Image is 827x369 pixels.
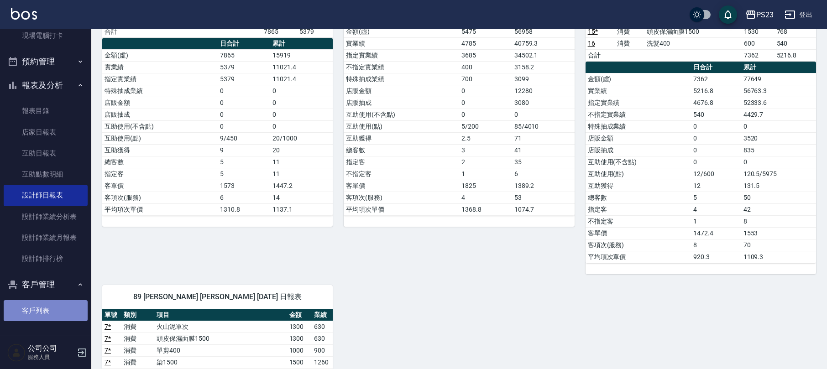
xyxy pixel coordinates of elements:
[741,73,816,85] td: 77649
[218,192,271,203] td: 6
[270,203,333,215] td: 1137.1
[586,239,691,251] td: 客項次(服務)
[691,156,741,168] td: 0
[741,168,816,180] td: 120.5/5975
[344,120,459,132] td: 互助使用(點)
[459,120,512,132] td: 5/200
[218,38,271,50] th: 日合計
[4,164,88,185] a: 互助點數明細
[4,73,88,97] button: 報表及分析
[4,100,88,121] a: 報表目錄
[691,215,741,227] td: 1
[741,227,816,239] td: 1553
[270,132,333,144] td: 20/1000
[287,356,312,368] td: 1500
[586,97,691,109] td: 指定實業績
[586,168,691,180] td: 互助使用(點)
[4,273,88,296] button: 客戶管理
[121,356,154,368] td: 消費
[218,85,271,97] td: 0
[344,144,459,156] td: 總客數
[270,120,333,132] td: 0
[102,132,218,144] td: 互助使用(點)
[4,248,88,269] a: 設計師排行榜
[102,144,218,156] td: 互助獲得
[586,227,691,239] td: 客單價
[270,109,333,120] td: 0
[270,97,333,109] td: 0
[4,227,88,248] a: 設計師業績月報表
[459,85,512,97] td: 0
[512,37,575,49] td: 40759.3
[586,85,691,97] td: 實業績
[218,168,271,180] td: 5
[512,192,575,203] td: 53
[775,49,816,61] td: 5216.8
[615,26,644,37] td: 消費
[586,49,615,61] td: 合計
[459,156,512,168] td: 2
[512,132,575,144] td: 71
[691,85,741,97] td: 5216.8
[512,168,575,180] td: 6
[344,109,459,120] td: 互助使用(不含點)
[102,203,218,215] td: 平均項次單價
[691,168,741,180] td: 12/600
[7,343,26,362] img: Person
[586,132,691,144] td: 店販金額
[512,144,575,156] td: 41
[270,168,333,180] td: 11
[102,97,218,109] td: 店販金額
[586,109,691,120] td: 不指定實業績
[312,333,333,344] td: 630
[113,292,322,301] span: 89 [PERSON_NAME] [PERSON_NAME] [DATE] 日報表
[121,344,154,356] td: 消費
[218,156,271,168] td: 5
[4,185,88,206] a: 設計師日報表
[344,132,459,144] td: 互助獲得
[287,333,312,344] td: 1300
[28,344,74,353] h5: 公司公司
[344,85,459,97] td: 店販金額
[742,5,777,24] button: PS23
[586,73,691,85] td: 金額(虛)
[512,61,575,73] td: 3158.2
[102,109,218,120] td: 店販抽成
[775,26,816,37] td: 768
[344,168,459,180] td: 不指定客
[742,26,774,37] td: 1530
[312,309,333,321] th: 業績
[344,61,459,73] td: 不指定實業績
[4,143,88,164] a: 互助日報表
[691,62,741,73] th: 日合計
[297,26,333,37] td: 5379
[154,309,287,321] th: 項目
[742,37,774,49] td: 600
[459,180,512,192] td: 1825
[459,144,512,156] td: 3
[741,203,816,215] td: 42
[719,5,737,24] button: save
[742,49,774,61] td: 7362
[287,344,312,356] td: 1000
[4,300,88,321] a: 客戶列表
[459,61,512,73] td: 400
[586,156,691,168] td: 互助使用(不含點)
[512,97,575,109] td: 3080
[344,26,459,37] td: 金額(虛)
[512,109,575,120] td: 0
[459,109,512,120] td: 0
[218,132,271,144] td: 9/450
[691,251,741,263] td: 920.3
[741,109,816,120] td: 4429.7
[344,14,574,216] table: a dense table
[121,333,154,344] td: 消費
[270,61,333,73] td: 11021.4
[344,37,459,49] td: 實業績
[102,26,135,37] td: 合計
[270,192,333,203] td: 14
[586,62,816,263] table: a dense table
[218,203,271,215] td: 1310.8
[741,156,816,168] td: 0
[4,25,88,46] a: 現場電腦打卡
